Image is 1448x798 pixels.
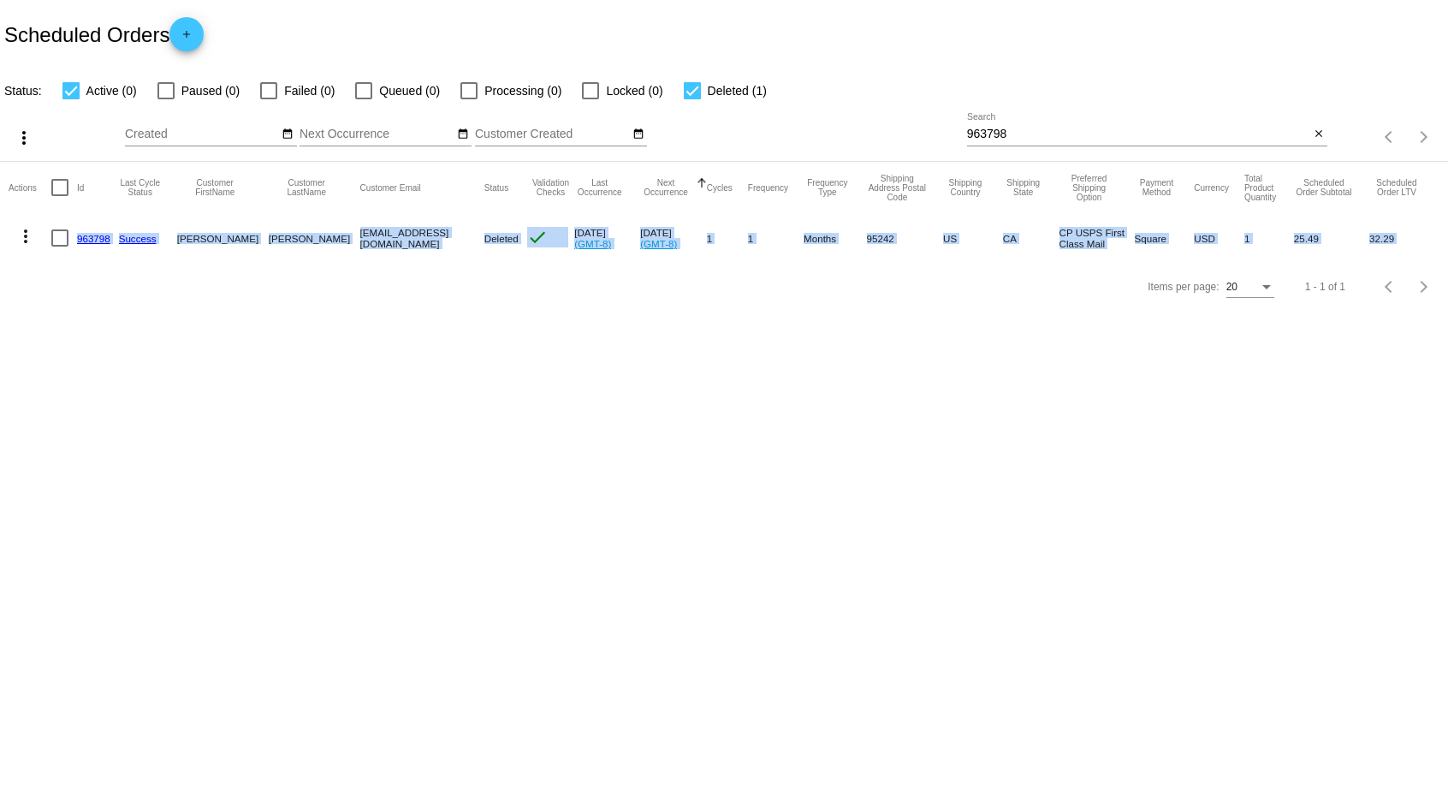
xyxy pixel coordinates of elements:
mat-cell: Months [804,213,866,263]
button: Change sorting for LastProcessingCycleId [119,178,162,197]
span: Locked (0) [606,80,662,101]
a: (GMT-8) [640,238,677,249]
button: Next page [1407,120,1441,154]
span: Queued (0) [379,80,440,101]
div: 1 - 1 of 1 [1305,281,1345,293]
button: Previous page [1373,120,1407,154]
mat-icon: more_vert [14,128,34,148]
button: Clear [1309,126,1327,144]
button: Next page [1407,270,1441,304]
mat-cell: CP USPS First Class Mail [1059,213,1135,263]
a: (GMT-8) [574,238,611,249]
button: Change sorting for Frequency [748,182,788,193]
span: 20 [1226,281,1237,293]
mat-header-cell: Validation Checks [527,162,574,213]
button: Change sorting for PaymentMethod.Type [1135,178,1179,197]
mat-icon: more_vert [15,226,36,247]
mat-icon: date_range [282,128,294,141]
mat-cell: USD [1194,213,1244,263]
button: Change sorting for ShippingCountry [943,178,988,197]
span: Processing (0) [484,80,561,101]
mat-cell: 95242 [867,213,944,263]
input: Search [967,128,1310,141]
mat-header-cell: Actions [9,162,51,213]
span: Active (0) [86,80,137,101]
button: Change sorting for Status [484,182,508,193]
mat-cell: 1 [707,213,748,263]
button: Change sorting for CustomerLastName [269,178,345,197]
mat-cell: 25.49 [1294,213,1369,263]
button: Change sorting for LastOccurrenceUtc [574,178,625,197]
h2: Scheduled Orders [4,17,204,51]
button: Change sorting for FrequencyType [804,178,851,197]
button: Change sorting for ShippingState [1003,178,1044,197]
mat-icon: date_range [632,128,644,141]
button: Change sorting for Subtotal [1294,178,1354,197]
mat-cell: CA [1003,213,1059,263]
mat-cell: [DATE] [574,213,640,263]
mat-cell: 1 [1244,213,1294,263]
mat-cell: [EMAIL_ADDRESS][DOMAIN_NAME] [360,213,484,263]
span: Status: [4,84,42,98]
mat-cell: 32.29 [1369,213,1439,263]
button: Change sorting for CustomerEmail [360,182,421,193]
button: Change sorting for CustomerFirstName [177,178,253,197]
mat-icon: check [527,227,548,247]
span: Deleted [484,233,519,244]
span: Paused (0) [181,80,240,101]
span: Failed (0) [284,80,335,101]
mat-cell: [PERSON_NAME] [269,213,360,263]
div: Items per page: [1148,281,1219,293]
mat-select: Items per page: [1226,282,1274,294]
a: Success [119,233,157,244]
input: Next Occurrence [300,128,454,141]
mat-icon: close [1313,128,1325,141]
button: Change sorting for Cycles [707,182,733,193]
mat-cell: [DATE] [640,213,707,263]
mat-cell: US [943,213,1003,263]
a: 963798 [77,233,110,244]
button: Change sorting for CurrencyIso [1194,182,1229,193]
input: Customer Created [475,128,629,141]
button: Previous page [1373,270,1407,304]
mat-header-cell: Total Product Quantity [1244,162,1294,213]
mat-cell: 1 [748,213,804,263]
button: Change sorting for ShippingPostcode [867,174,929,202]
mat-icon: date_range [457,128,469,141]
button: Change sorting for Id [77,182,84,193]
button: Change sorting for LifetimeValue [1369,178,1424,197]
input: Created [125,128,279,141]
mat-cell: Square [1135,213,1195,263]
button: Change sorting for NextOccurrenceUtc [640,178,691,197]
mat-icon: add [176,28,197,49]
button: Change sorting for PreferredShippingOption [1059,174,1119,202]
span: Deleted (1) [708,80,767,101]
mat-cell: [PERSON_NAME] [177,213,269,263]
